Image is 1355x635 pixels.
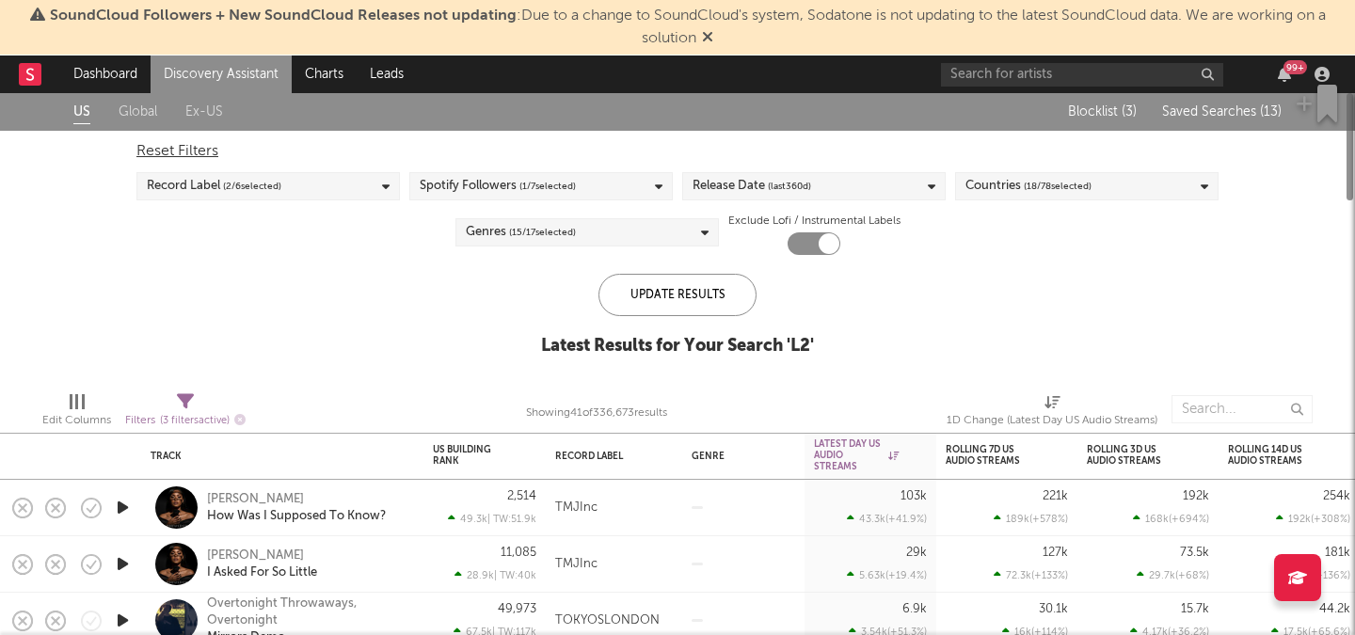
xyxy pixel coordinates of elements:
input: Search... [1172,395,1313,423]
div: 6.9k [902,603,927,615]
div: Track [151,451,405,462]
div: 29.7k ( +68 % ) [1137,569,1209,581]
div: Rolling 3D US Audio Streams [1087,444,1181,467]
div: 72.3k ( +133 % ) [994,569,1068,581]
div: 254k [1323,490,1350,502]
div: TOKYOSLONDON [555,610,660,632]
div: Record Label [555,451,645,462]
span: ( 3 ) [1122,105,1137,119]
div: TMJInc [555,497,598,519]
a: Charts [292,56,357,93]
div: 29k [906,547,927,559]
a: Leads [357,56,417,93]
span: ( 18 / 78 selected) [1024,175,1092,198]
a: Discovery Assistant [151,56,292,93]
button: 99+ [1278,67,1291,82]
label: Exclude Lofi / Instrumental Labels [728,210,901,232]
div: Edit Columns [42,409,111,432]
div: Latest Results for Your Search ' L2 ' [541,335,814,357]
span: : Due to a change to SoundCloud's system, Sodatone is not updating to the latest SoundCloud data.... [50,8,1326,46]
div: Reset Filters [136,140,1219,163]
span: Dismiss [702,31,713,46]
div: Showing 41 of 336,673 results [526,386,667,440]
span: Saved Searches [1162,105,1282,119]
div: Rolling 14D US Audio Streams [1228,444,1322,467]
div: 15.7k [1181,603,1209,615]
button: Saved Searches (13) [1156,104,1282,119]
div: 99 + [1283,60,1307,74]
a: US [73,101,90,124]
div: 189k ( +578 % ) [994,513,1068,525]
a: Dashboard [60,56,151,93]
div: Latest Day US Audio Streams [814,438,899,472]
div: 2,514 [507,490,536,502]
input: Search for artists [941,63,1223,87]
a: Overtonight Throwaways, Overtonight [207,595,409,629]
span: ( 1 / 7 selected) [519,175,576,198]
div: Showing 41 of 336,673 results [526,402,667,424]
div: Update Results [598,274,757,316]
div: Filters [125,409,246,433]
span: ( 2 / 6 selected) [223,175,281,198]
div: 192k [1183,490,1209,502]
span: (last 360 d) [768,175,811,198]
div: US Building Rank [433,444,508,467]
a: [PERSON_NAME] [207,491,304,508]
a: I Asked For So Little [207,564,317,581]
div: 127k [1043,547,1068,559]
div: 44.2k [1319,603,1350,615]
div: 168k ( +694 % ) [1133,513,1209,525]
div: Spotify Followers [420,175,576,198]
div: Rolling 7D US Audio Streams [946,444,1040,467]
div: 5.63k ( +19.4 % ) [847,569,927,581]
a: Global [119,101,157,124]
div: 43.3k ( +41.9 % ) [847,513,927,525]
span: SoundCloud Followers + New SoundCloud Releases not updating [50,8,517,24]
a: Ex-US [185,101,223,124]
div: Edit Columns [42,386,111,440]
span: ( 3 filters active) [160,416,230,426]
a: [PERSON_NAME] [207,548,304,564]
div: 28.9k | TW: 40k [433,569,536,581]
div: 1D Change (Latest Day US Audio Streams) [947,409,1157,432]
div: 192k ( +308 % ) [1276,513,1350,525]
span: ( 13 ) [1260,105,1282,119]
a: How Was I Supposed To Know? [207,508,386,525]
div: Countries [965,175,1092,198]
div: Release Date [693,175,811,198]
div: 181k [1325,547,1350,559]
span: ( 15 / 17 selected) [509,221,576,244]
div: 11,085 [501,547,536,559]
div: 73.5k [1180,547,1209,559]
div: 103k [901,490,927,502]
div: 30.1k [1039,603,1068,615]
div: 49.3k | TW: 51.9k [433,513,536,525]
div: Record Label [147,175,281,198]
div: 221k [1043,490,1068,502]
div: TMJInc [555,553,598,576]
div: Genre [692,451,786,462]
div: Genres [466,221,576,244]
div: Filters(3 filters active) [125,386,246,440]
div: 1D Change (Latest Day US Audio Streams) [947,386,1157,440]
span: Blocklist [1068,105,1137,119]
div: 49,973 [498,603,536,615]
